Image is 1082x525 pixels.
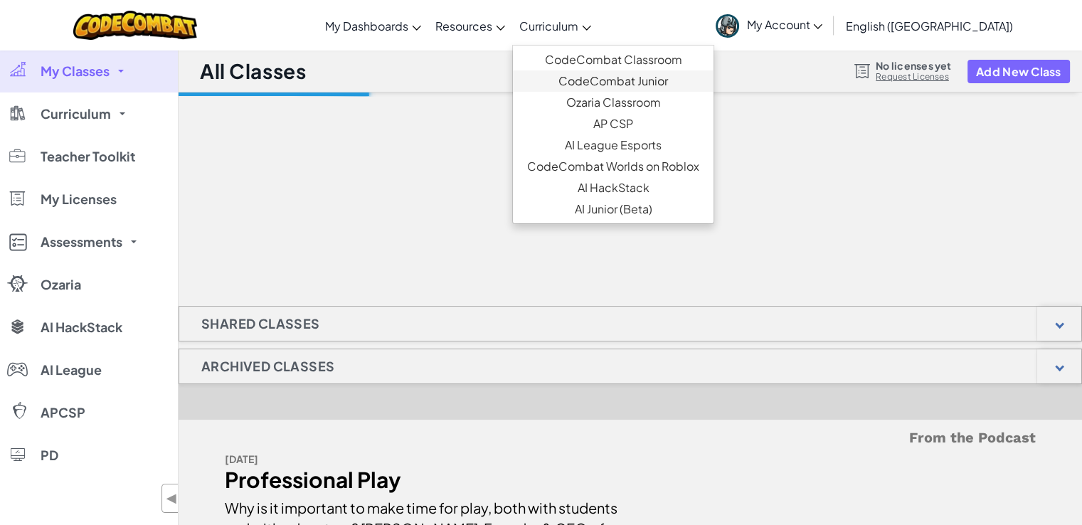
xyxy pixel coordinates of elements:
h1: Archived Classes [179,349,356,384]
a: Request Licenses [876,71,951,83]
a: AP CSP [513,113,714,134]
a: My Account [709,3,829,48]
a: CodeCombat Junior [513,70,714,92]
span: My Dashboards [325,18,408,33]
span: AI HackStack [41,321,122,334]
span: No licenses yet [876,60,951,71]
h1: Shared Classes [179,306,342,341]
a: Resources [428,6,512,45]
span: My Classes [41,65,110,78]
img: CodeCombat logo [73,11,198,40]
h5: From the Podcast [225,427,1036,449]
span: ◀ [166,488,178,509]
span: Resources [435,18,492,33]
a: My Dashboards [318,6,428,45]
h1: All Classes [200,58,306,85]
span: Curriculum [519,18,578,33]
div: Professional Play [225,470,620,490]
a: CodeCombat Worlds on Roblox [513,156,714,177]
a: AI Junior (Beta) [513,198,714,220]
img: avatar [716,14,739,38]
div: [DATE] [225,449,620,470]
span: Assessments [41,235,122,248]
a: Curriculum [512,6,598,45]
span: English ([GEOGRAPHIC_DATA]) [845,18,1012,33]
a: AI HackStack [513,177,714,198]
span: Curriculum [41,107,111,120]
span: My Account [746,17,822,32]
span: Ozaria [41,278,81,291]
span: Teacher Toolkit [41,150,135,163]
span: AI League [41,364,102,376]
button: Add New Class [967,60,1070,83]
span: My Licenses [41,193,117,206]
a: CodeCombat Classroom [513,49,714,70]
a: Ozaria Classroom [513,92,714,113]
a: AI League Esports [513,134,714,156]
a: English ([GEOGRAPHIC_DATA]) [838,6,1019,45]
